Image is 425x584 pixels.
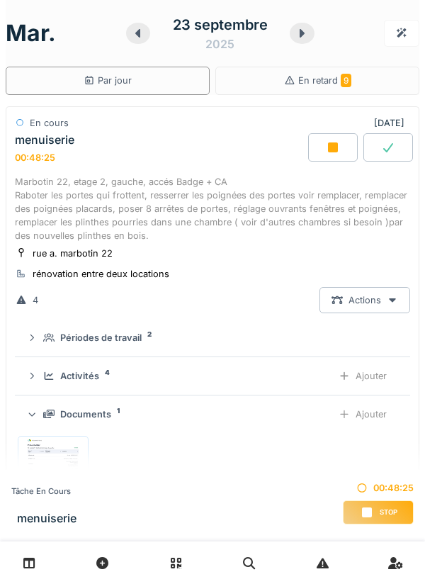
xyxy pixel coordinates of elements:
[15,152,55,163] div: 00:48:25
[205,35,234,52] div: 2025
[33,293,38,307] div: 4
[60,369,99,383] div: Activités
[33,267,169,281] div: rénovation entre deux locations
[173,14,268,35] div: 23 septembre
[21,325,404,351] summary: Périodes de travail2
[343,481,414,495] div: 00:48:25
[30,116,69,130] div: En cours
[327,401,399,427] div: Ajouter
[298,75,351,86] span: En retard
[21,401,404,427] summary: Documents1Ajouter
[327,363,399,389] div: Ajouter
[374,116,410,130] div: [DATE]
[15,133,74,147] div: menuiserie
[60,408,111,421] div: Documents
[33,247,113,260] div: rue a. marbotin 22
[6,20,56,47] h1: mar.
[11,485,76,498] div: Tâche en cours
[341,74,351,87] span: 9
[84,74,132,87] div: Par jour
[17,512,76,525] h3: menuiserie
[319,287,410,313] div: Actions
[21,439,85,510] img: h9hcnww4rj4b9za1hqgv1okecr7b
[21,363,404,389] summary: Activités4Ajouter
[380,507,397,517] span: Stop
[60,331,142,344] div: Périodes de travail
[15,175,410,243] div: Marbotin 22, etage 2, gauche, accés Badge + CA Raboter les portes qui frottent, resserrer les poi...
